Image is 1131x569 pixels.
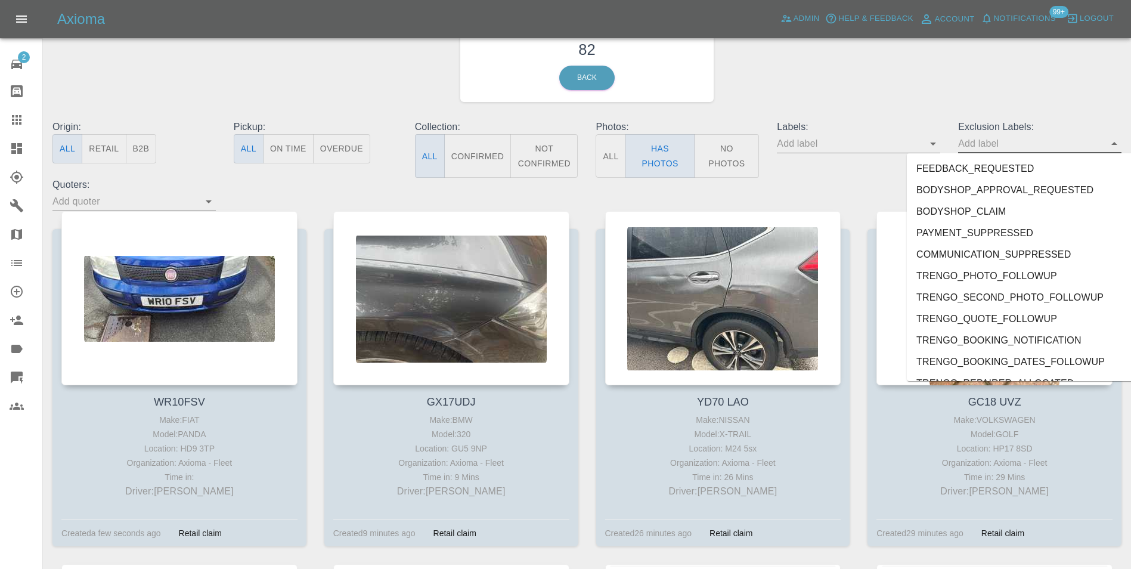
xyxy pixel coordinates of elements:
[777,120,940,134] p: Labels:
[978,10,1059,28] button: Notifications
[61,526,161,540] div: Created a few seconds ago
[559,66,615,90] a: Back
[415,134,445,178] button: All
[154,396,205,408] a: WR10FSV
[170,526,231,540] div: Retail claim
[596,134,625,178] button: All
[52,120,216,134] p: Origin:
[52,134,82,163] button: All
[469,38,705,61] h3: 82
[777,10,823,28] a: Admin
[234,120,397,134] p: Pickup:
[879,413,1110,427] div: Make: VOLKSWAGEN
[64,441,295,456] div: Location: HD9 3TP
[333,526,416,540] div: Created 9 minutes ago
[313,134,370,163] button: Overdue
[200,193,217,210] button: Open
[625,134,695,178] button: Has Photos
[822,10,916,28] button: Help & Feedback
[336,470,566,484] div: Time in: 9 Mins
[427,396,476,408] a: GX17UDJ
[608,484,838,499] p: Driver: [PERSON_NAME]
[234,134,264,163] button: All
[510,134,578,178] button: Not Confirmed
[608,413,838,427] div: Make: NISSAN
[879,470,1110,484] div: Time in: 29 Mins
[838,12,913,26] span: Help & Feedback
[444,134,511,178] button: Confirmed
[697,396,749,408] a: YD70 LAO
[994,12,1056,26] span: Notifications
[52,192,198,211] input: Add quoter
[608,456,838,470] div: Organization: Axioma - Fleet
[925,135,941,152] button: Open
[1049,6,1068,18] span: 99+
[879,441,1110,456] div: Location: HP17 8SD
[336,441,566,456] div: Location: GU5 9NP
[415,120,578,134] p: Collection:
[64,427,295,441] div: Model: PANDA
[82,134,126,163] button: Retail
[958,134,1104,153] input: Add label
[777,134,922,153] input: Add label
[336,413,566,427] div: Make: BMW
[701,526,761,540] div: Retail claim
[916,10,978,29] a: Account
[879,427,1110,441] div: Model: GOLF
[1106,135,1123,152] button: Close
[1064,10,1117,28] button: Logout
[263,134,314,163] button: On Time
[64,484,295,499] p: Driver: [PERSON_NAME]
[608,427,838,441] div: Model: X-TRAIL
[694,134,759,178] button: No Photos
[608,470,838,484] div: Time in: 26 Mins
[52,178,216,192] p: Quoters:
[876,526,963,540] div: Created 29 minutes ago
[64,413,295,427] div: Make: FIAT
[1080,12,1114,26] span: Logout
[608,441,838,456] div: Location: M24 5sx
[18,51,30,63] span: 2
[935,13,975,26] span: Account
[7,5,36,33] button: Open drawer
[336,456,566,470] div: Organization: Axioma - Fleet
[879,484,1110,499] p: Driver: [PERSON_NAME]
[605,526,692,540] div: Created 26 minutes ago
[794,12,820,26] span: Admin
[336,484,566,499] p: Driver: [PERSON_NAME]
[972,526,1033,540] div: Retail claim
[596,120,759,134] p: Photos:
[126,134,157,163] button: B2B
[958,120,1121,134] p: Exclusion Labels:
[64,456,295,470] div: Organization: Axioma - Fleet
[336,427,566,441] div: Model: 320
[64,470,295,484] div: Time in:
[424,526,485,540] div: Retail claim
[879,456,1110,470] div: Organization: Axioma - Fleet
[57,10,105,29] h5: Axioma
[968,396,1021,408] a: GC18 UVZ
